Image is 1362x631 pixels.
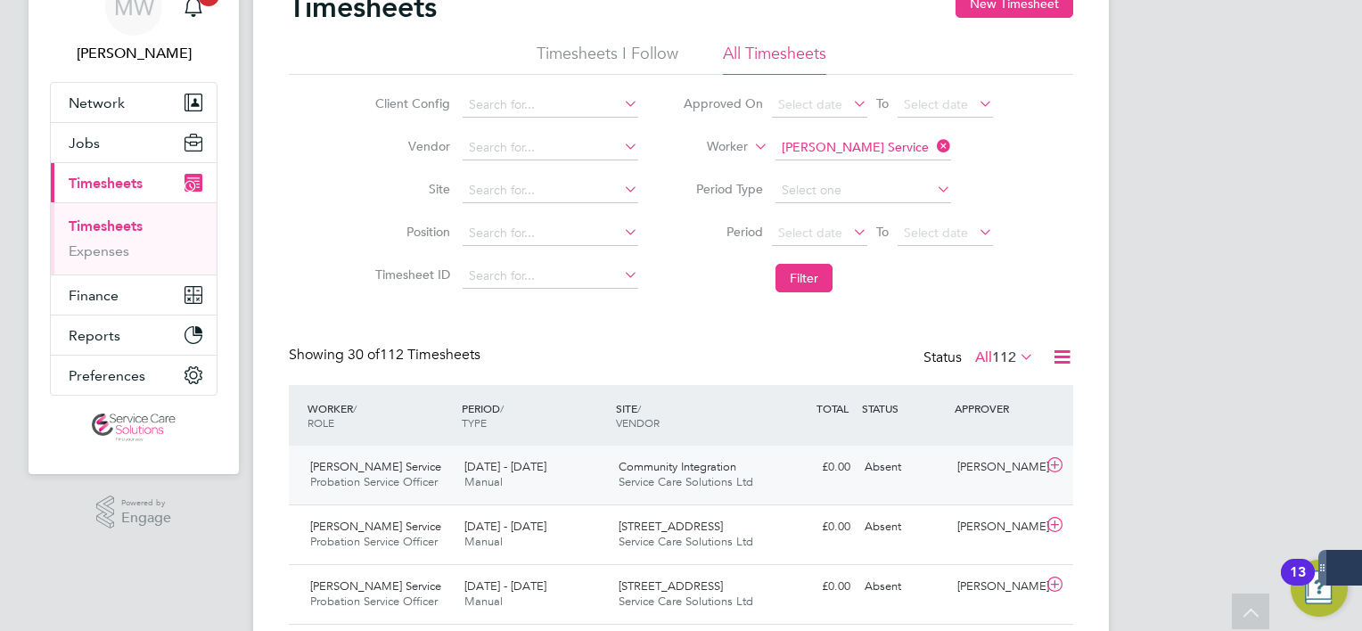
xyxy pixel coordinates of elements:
span: [STREET_ADDRESS] [619,578,723,594]
span: Preferences [69,367,145,384]
span: VENDOR [616,415,660,430]
div: [PERSON_NAME] [950,572,1043,602]
button: Jobs [51,123,217,162]
span: / [353,401,357,415]
span: Manual [464,534,503,549]
div: £0.00 [765,572,857,602]
div: [PERSON_NAME] [950,512,1043,542]
label: Timesheet ID [370,266,450,283]
label: Period [683,224,763,240]
span: [DATE] - [DATE] [464,459,546,474]
label: Period Type [683,181,763,197]
li: Timesheets I Follow [537,43,678,75]
span: [PERSON_NAME] Service [310,519,441,534]
div: Timesheets [51,202,217,275]
a: Go to home page [50,414,217,442]
div: STATUS [857,392,950,424]
span: Manual [464,594,503,609]
label: Client Config [370,95,450,111]
span: Network [69,94,125,111]
input: Search for... [775,135,951,160]
input: Search for... [463,135,638,160]
span: [PERSON_NAME] Service [310,459,441,474]
div: £0.00 [765,453,857,482]
label: Approved On [683,95,763,111]
button: Reports [51,315,217,355]
span: Community Integration [619,459,736,474]
input: Search for... [463,264,638,289]
span: Reports [69,327,120,344]
span: Probation Service Officer [310,534,438,549]
span: TOTAL [816,401,849,415]
a: Expenses [69,242,129,259]
label: All [975,348,1034,366]
label: Vendor [370,138,450,154]
button: Network [51,83,217,122]
span: Mark White [50,43,217,64]
div: APPROVER [950,392,1043,424]
li: All Timesheets [723,43,826,75]
span: Select date [778,225,842,241]
div: 13 [1290,572,1306,595]
span: Finance [69,287,119,304]
span: / [500,401,504,415]
span: Select date [778,96,842,112]
span: / [637,401,641,415]
div: Status [923,346,1038,371]
span: [STREET_ADDRESS] [619,519,723,534]
span: Probation Service Officer [310,474,438,489]
label: Position [370,224,450,240]
input: Search for... [463,221,638,246]
div: Showing [289,346,484,365]
span: 30 of [348,346,380,364]
button: Open Resource Center, 13 new notifications [1291,560,1348,617]
span: Timesheets [69,175,143,192]
span: 112 Timesheets [348,346,480,364]
label: Site [370,181,450,197]
button: Filter [775,264,833,292]
span: Powered by [121,496,171,511]
div: PERIOD [457,392,611,438]
span: Probation Service Officer [310,594,438,609]
span: Select date [904,96,968,112]
span: Select date [904,225,968,241]
span: Service Care Solutions Ltd [619,594,753,609]
a: Timesheets [69,217,143,234]
span: 112 [992,348,1016,366]
div: Absent [857,512,950,542]
span: Manual [464,474,503,489]
span: [DATE] - [DATE] [464,578,546,594]
div: SITE [611,392,766,438]
div: Absent [857,572,950,602]
div: [PERSON_NAME] [950,453,1043,482]
div: WORKER [303,392,457,438]
span: [PERSON_NAME] Service [310,578,441,594]
span: TYPE [462,415,487,430]
div: £0.00 [765,512,857,542]
input: Select one [775,178,951,203]
input: Search for... [463,93,638,118]
label: Worker [668,138,748,156]
img: servicecare-logo-retina.png [92,414,176,442]
a: Powered byEngage [96,496,172,529]
span: [DATE] - [DATE] [464,519,546,534]
span: Jobs [69,135,100,152]
span: ROLE [308,415,334,430]
span: Service Care Solutions Ltd [619,474,753,489]
button: Finance [51,275,217,315]
span: Engage [121,511,171,526]
div: Absent [857,453,950,482]
input: Search for... [463,178,638,203]
span: To [871,220,894,243]
button: Preferences [51,356,217,395]
span: Service Care Solutions Ltd [619,534,753,549]
span: To [871,92,894,115]
button: Timesheets [51,163,217,202]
